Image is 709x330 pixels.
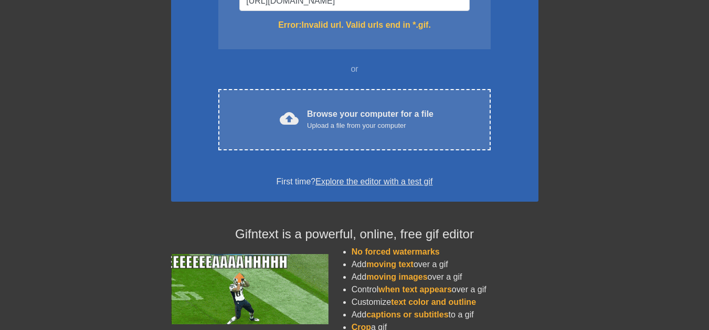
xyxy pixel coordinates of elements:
div: First time? [185,175,525,188]
span: when text appears [378,285,452,294]
span: No forced watermarks [352,247,440,256]
img: football_small.gif [171,254,329,324]
span: cloud_upload [280,109,299,128]
div: Browse your computer for a file [307,108,433,131]
li: Add over a gif [352,271,538,283]
h4: Gifntext is a powerful, online, free gif editor [171,227,538,242]
div: Error: Invalid url. Valid urls end in *.gif. [239,19,469,31]
span: captions or subtitles [366,310,448,319]
li: Add over a gif [352,258,538,271]
li: Customize [352,296,538,309]
a: Explore the editor with a test gif [315,177,432,186]
div: Upload a file from your computer [307,120,433,131]
span: text color and outline [391,298,476,306]
li: Add to a gif [352,309,538,321]
span: moving text [366,260,414,269]
li: Control over a gif [352,283,538,296]
div: or [198,63,511,75]
span: moving images [366,272,427,281]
